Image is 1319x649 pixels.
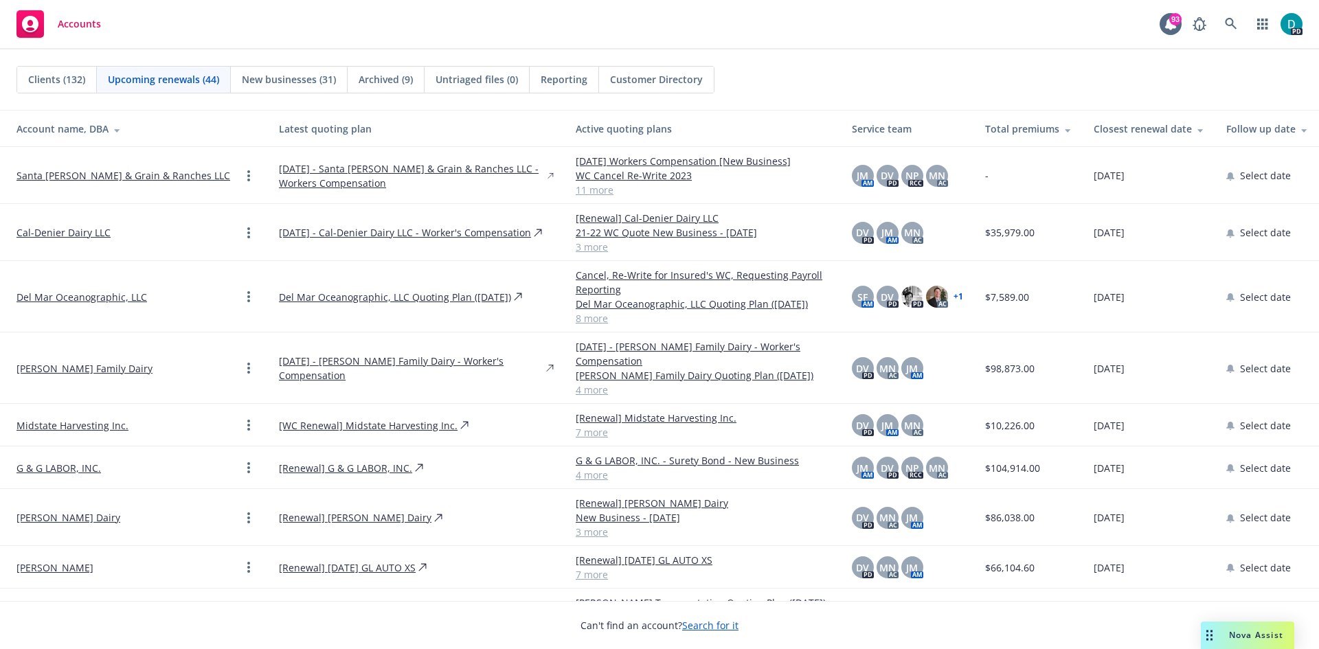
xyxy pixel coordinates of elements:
a: 8 more [576,311,830,326]
a: Search [1217,10,1245,38]
a: 7 more [576,567,830,582]
div: Total premiums [985,122,1072,136]
a: Del Mar Oceanographic, LLC Quoting Plan ([DATE]) [279,290,511,304]
a: G & G LABOR, INC. - Surety Bond - New Business [576,453,830,468]
span: New businesses (31) [242,72,336,87]
span: Upcoming renewals (44) [108,72,219,87]
span: [DATE] [1094,225,1125,240]
span: JM [881,225,893,240]
span: Select date [1240,225,1291,240]
a: [DATE] - Santa [PERSON_NAME] & Grain & Ranches LLC - Workers Compensation [279,161,545,190]
a: Open options [240,417,257,433]
span: MN [904,225,921,240]
span: DV [881,290,894,304]
span: Select date [1240,418,1291,433]
span: SF [857,290,868,304]
a: New Business - [DATE] [576,510,830,525]
a: Search for it [682,619,739,632]
a: Midstate Harvesting Inc. [16,418,128,433]
span: JM [857,461,868,475]
div: Active quoting plans [576,122,830,136]
span: JM [906,361,918,376]
span: JM [881,418,893,433]
span: Reporting [541,72,587,87]
span: Untriaged files (0) [436,72,518,87]
span: [DATE] [1094,560,1125,575]
span: Customer Directory [610,72,703,87]
a: [DATE] - [PERSON_NAME] Family Dairy - Worker's Compensation [576,339,830,368]
a: [PERSON_NAME] Transportation Quoting Plan ([DATE]) [576,595,830,610]
span: DV [856,418,869,433]
span: [DATE] [1094,418,1125,433]
span: DV [856,225,869,240]
span: Can't find an account? [580,618,739,633]
div: Account name, DBA [16,122,257,136]
span: $86,038.00 [985,510,1035,525]
a: 3 more [576,240,830,254]
span: Accounts [58,19,101,30]
span: [DATE] [1094,168,1125,183]
a: Open options [240,559,257,576]
a: Report a Bug [1186,10,1213,38]
img: photo [901,286,923,308]
span: [DATE] [1094,461,1125,475]
div: Latest quoting plan [279,122,554,136]
span: Select date [1240,168,1291,183]
a: [Renewal] Cal-Denier Dairy LLC [576,211,830,225]
a: Open options [240,459,257,476]
span: - [985,168,989,183]
a: [WC Renewal] Midstate Harvesting Inc. [279,418,458,433]
a: Open options [240,288,257,305]
a: [DATE] Workers Compensation [New Business] [576,154,830,168]
a: Santa [PERSON_NAME] & Grain & Ranches LLC [16,168,230,183]
a: [Renewal] [PERSON_NAME] Dairy [279,510,431,525]
a: Cancel, Re-Write for Insured's WC, Requesting Payroll Reporting [576,268,830,297]
a: 7 more [576,425,830,440]
a: 11 more [576,183,830,197]
div: 93 [1169,10,1182,23]
a: Open options [240,168,257,184]
button: Nova Assist [1201,622,1294,649]
span: Nova Assist [1229,629,1283,641]
a: G & G LABOR, INC. [16,461,101,475]
span: Archived (9) [359,72,413,87]
a: [PERSON_NAME] Dairy [16,510,120,525]
a: Cal-Denier Dairy LLC [16,225,111,240]
span: NP [905,461,919,475]
a: Open options [240,510,257,526]
a: [PERSON_NAME] [16,560,93,575]
span: MN [879,560,896,575]
span: JM [906,560,918,575]
img: photo [926,286,948,308]
span: [DATE] [1094,290,1125,304]
span: MN [904,418,921,433]
a: Del Mar Oceanographic, LLC Quoting Plan ([DATE]) [576,297,830,311]
span: MN [929,461,945,475]
a: [PERSON_NAME] Family Dairy [16,361,153,376]
span: [DATE] [1094,361,1125,376]
a: 3 more [576,525,830,539]
span: $10,226.00 [985,418,1035,433]
a: Open options [240,225,257,241]
a: WC Cancel Re-Write 2023 [576,168,830,183]
span: [DATE] [1094,510,1125,525]
span: Select date [1240,290,1291,304]
span: JM [857,168,868,183]
a: Del Mar Oceanographic, LLC [16,290,147,304]
a: [Renewal] [PERSON_NAME] Dairy [576,496,830,510]
div: Follow up date [1226,122,1308,136]
a: [PERSON_NAME] Family Dairy Quoting Plan ([DATE]) [576,368,830,383]
span: DV [856,510,869,525]
a: Switch app [1249,10,1276,38]
span: Select date [1240,361,1291,376]
span: $66,104.60 [985,560,1035,575]
a: 4 more [576,383,830,397]
div: Closest renewal date [1094,122,1204,136]
span: Select date [1240,510,1291,525]
span: NP [905,168,919,183]
span: DV [856,361,869,376]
